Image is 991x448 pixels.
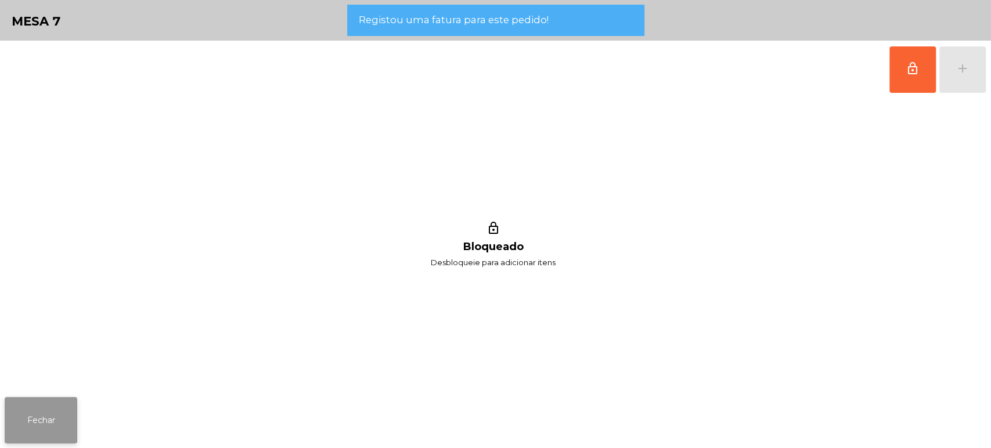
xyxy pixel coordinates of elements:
[463,241,524,253] h1: Bloqueado
[5,397,77,443] button: Fechar
[431,255,556,270] span: Desbloqueie para adicionar itens
[485,221,502,239] i: lock_outline
[12,13,61,30] h4: Mesa 7
[358,13,548,27] span: Registou uma fatura para este pedido!
[906,62,920,75] span: lock_outline
[889,46,936,93] button: lock_outline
